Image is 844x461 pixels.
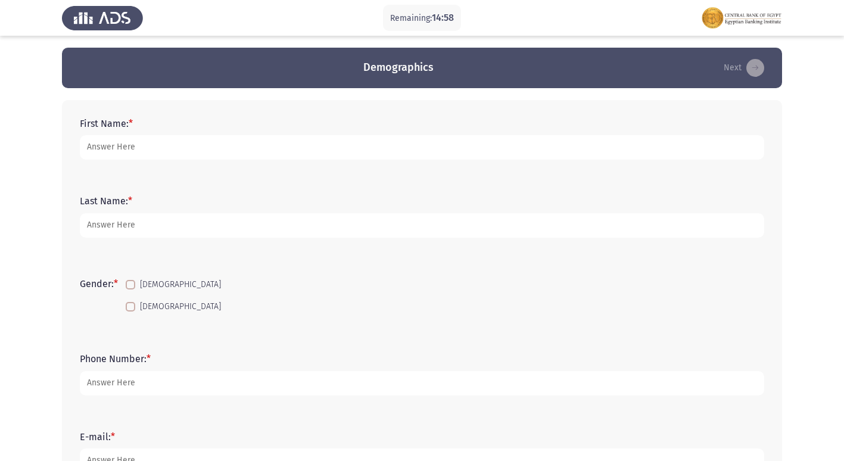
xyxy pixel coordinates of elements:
[363,60,434,75] h3: Demographics
[140,278,221,292] span: [DEMOGRAPHIC_DATA]
[80,118,133,129] label: First Name:
[80,195,132,207] label: Last Name:
[390,11,454,26] p: Remaining:
[80,371,764,395] input: add answer text
[80,353,151,365] label: Phone Number:
[80,278,118,289] label: Gender:
[80,135,764,160] input: add answer text
[80,213,764,238] input: add answer text
[701,1,782,35] img: Assessment logo of FOCUS Assessment 3 Modules EN
[80,431,115,443] label: E-mail:
[62,1,143,35] img: Assess Talent Management logo
[432,12,454,23] span: 14:58
[720,58,768,77] button: load next page
[140,300,221,314] span: [DEMOGRAPHIC_DATA]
